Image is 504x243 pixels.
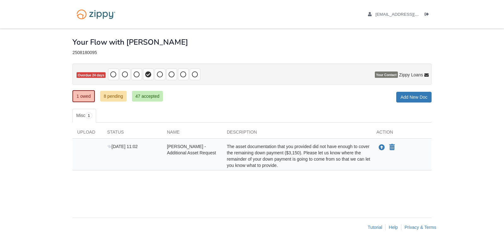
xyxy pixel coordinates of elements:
a: Add New Doc [396,92,432,102]
a: edit profile [368,12,448,18]
span: adominguez6804@gmail.com [375,12,448,17]
div: Action [372,129,432,138]
div: Description [222,129,372,138]
a: Help [389,225,398,230]
div: 2508180095 [72,50,432,55]
span: [DATE] 11:02 [107,144,138,149]
div: Status [102,129,162,138]
a: Log out [425,12,432,18]
a: 1 owed [72,90,95,102]
a: 47 accepted [132,91,163,102]
img: Logo [72,6,119,22]
div: Upload [72,129,102,138]
a: 8 pending [100,91,127,102]
a: Tutorial [368,225,382,230]
a: Privacy & Terms [404,225,436,230]
h1: Your Flow with [PERSON_NAME] [72,38,188,46]
div: Name [162,129,222,138]
span: [PERSON_NAME] - Additional Asset Request [167,144,216,155]
span: 1 [85,113,93,119]
button: Declare Edward Olivares Lopez - Additional Asset Request not applicable [389,144,395,151]
span: Zippy Loans [399,72,423,78]
span: Your Contact [375,72,398,78]
a: Misc [72,109,96,123]
button: Upload Edward Olivares Lopez - Additional Asset Request [378,143,386,152]
div: The asset documentation that you provided did not have enough to cover the remaining down payment... [222,143,372,168]
span: Overdue 24 days [77,72,106,78]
